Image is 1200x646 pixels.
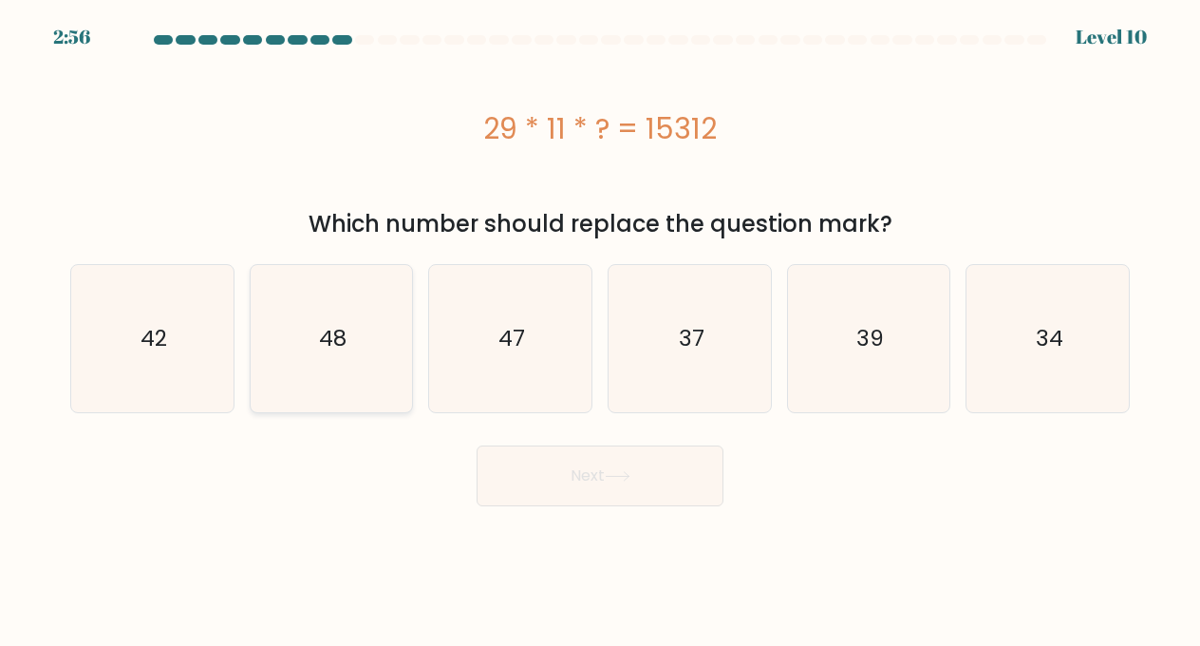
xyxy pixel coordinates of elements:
text: 39 [856,323,884,353]
div: 2:56 [53,23,90,51]
text: 47 [498,323,525,353]
text: 34 [1036,323,1063,353]
div: Level 10 [1076,23,1147,51]
div: 29 * 11 * ? = 15312 [70,107,1130,150]
div: Which number should replace the question mark? [82,207,1118,241]
text: 37 [678,323,703,353]
text: 48 [319,323,347,353]
button: Next [477,446,723,506]
text: 42 [141,323,167,353]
